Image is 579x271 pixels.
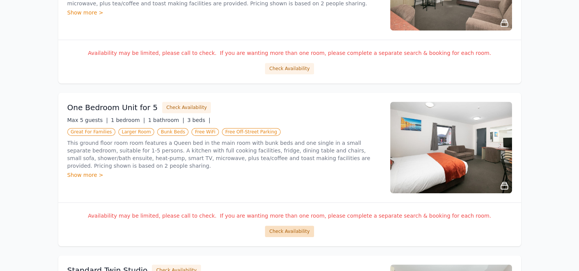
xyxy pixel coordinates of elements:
[157,128,188,136] span: Bunk Beds
[118,128,155,136] span: Larger Room
[67,171,381,179] div: Show more >
[265,226,314,237] button: Check Availability
[67,117,108,123] span: Max 5 guests |
[67,49,512,57] p: Availability may be limited, please call to check. If you are wanting more than one room, please ...
[67,139,381,170] p: This ground floor room room features a Queen bed in the main room with bunk beds and one single i...
[187,117,211,123] span: 3 beds |
[67,128,115,136] span: Great For Families
[265,63,314,74] button: Check Availability
[67,102,158,113] h3: One Bedroom Unit for 5
[191,128,219,136] span: Free WiFi
[162,102,211,113] button: Check Availability
[148,117,184,123] span: 1 bathroom |
[222,128,281,136] span: Free Off-Street Parking
[111,117,145,123] span: 1 bedroom |
[67,212,512,220] p: Availability may be limited, please call to check. If you are wanting more than one room, please ...
[67,9,381,16] div: Show more >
